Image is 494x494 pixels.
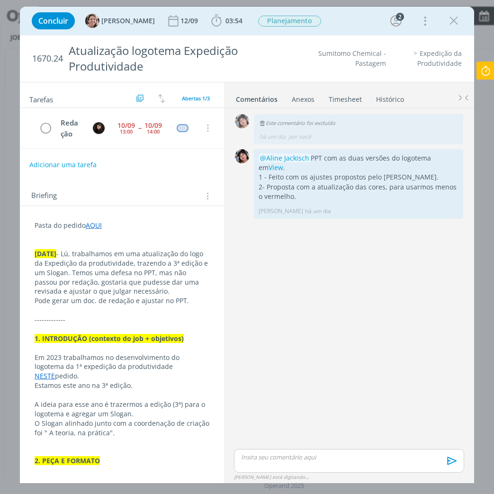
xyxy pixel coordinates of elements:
div: 13:00 [120,129,133,134]
img: L [93,122,105,134]
button: L [91,121,106,135]
div: Redação [57,117,84,139]
p: Pasta do pedido [35,221,210,230]
span: -- [138,125,141,131]
span: Este comentário foi excluído [259,119,335,126]
p: Vamos apresentar a proposta do logotema atualizado, que depois será aplicada em desdobramentos. [35,475,210,494]
p: PPT com as duas versões do logotema em . [259,153,458,173]
a: Comentários [235,90,278,104]
button: Planejamento [258,15,322,27]
div: 10/09 [144,122,162,129]
span: por você [288,133,311,141]
a: View [269,163,283,172]
p: ------------- [35,315,210,324]
span: . [308,474,309,480]
p: O Slogan alinhado junto com a coordenação de criação foi " A teoria, na prática". [35,419,210,438]
span: 03:54 [225,16,243,25]
div: 10/09 [117,122,135,129]
button: Concluir [32,12,75,29]
span: 1670.24 [32,54,63,64]
p: 1 - Feito com os ajustes propostos pelo [PERSON_NAME]. [259,172,458,182]
div: Anexos [292,95,314,104]
span: @Aline Jackisch [260,153,309,162]
span: Briefing [31,190,57,202]
p: Pode gerar um doc. de redação e ajustar no PPT. [35,296,210,305]
span: há um dia [260,133,286,141]
span: Planejamento [258,16,321,27]
strong: [DATE] [35,249,56,258]
div: 14:00 [147,129,160,134]
p: - Lú, trabalhamos em uma atualização do logo da Expedição da produtividade, trazendo a 3ª edição ... [35,249,210,296]
a: Expedição da Produtividade [417,49,462,67]
img: arrow-down-up.svg [158,94,165,103]
span: há um dia [305,207,331,216]
button: Adicionar uma tarefa [29,156,97,173]
div: 12/09 [180,18,200,24]
strong: 1. INTRODUÇÃO (contexto do job + objetivos) [35,334,184,343]
button: A[PERSON_NAME] [85,14,155,28]
span: Concluir [38,17,68,25]
a: Histórico [376,90,404,104]
span: [PERSON_NAME] [101,18,155,24]
div: [PERSON_NAME] está digitando [234,473,464,481]
div: 2 [396,13,404,21]
p: [PERSON_NAME] [259,207,303,216]
a: Timesheet [328,90,362,104]
div: Atualização logotema Expedição Produtividade [65,39,279,78]
p: Em 2023 trabalhamos no desenvolvimento do logotema da 1ª expedição da produtividade [35,353,210,372]
p: Estamos este ano na 3ª edição. [35,381,210,390]
p: pedido. [35,371,210,381]
a: AQUI [86,221,102,230]
div: dialog [20,7,475,483]
strong: 2. PEÇA E FORMATO [35,456,100,465]
span: Abertas 1/3 [182,95,210,102]
p: 2- Proposta com a atualização das cores, para usarmos menos o vermelho. [259,182,458,202]
img: E [235,149,249,163]
img: E [235,114,249,128]
span: Tarefas [29,93,53,104]
span: . [306,474,308,480]
p: A ideia para esse ano é trazermos a edição (3ª) para o logotema e agregar um Slogan. [35,400,210,419]
img: A [85,14,99,28]
button: 2 [388,13,404,28]
a: NESTE [35,371,55,380]
button: 03:54 [209,13,245,28]
a: Sumitomo Chemical - Pastagem [318,49,386,67]
span: . [305,474,306,480]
